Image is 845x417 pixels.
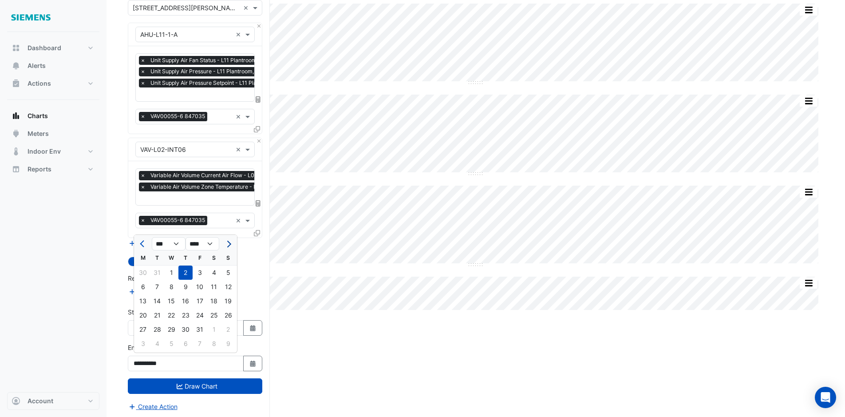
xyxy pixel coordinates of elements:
[800,4,817,16] button: More Options
[136,294,150,308] div: Monday, January 13, 2025
[28,111,48,120] span: Charts
[164,308,178,322] div: Wednesday, January 22, 2025
[148,79,286,87] span: Unit Supply Air Pressure Setpoint - L11 Plantroom, All
[207,308,221,322] div: 25
[150,280,164,294] div: 7
[164,308,178,322] div: 22
[800,95,817,107] button: More Options
[128,238,182,249] button: Add Equipment
[256,138,262,144] button: Close
[207,337,221,351] div: 8
[164,294,178,308] div: 15
[236,216,243,225] span: Clear
[207,308,221,322] div: Saturday, January 25, 2025
[164,266,178,280] div: 1
[148,216,207,225] span: VAV00055-6 847035
[178,294,193,308] div: 16
[815,387,836,408] div: Open Intercom Messenger
[139,216,147,225] span: ×
[249,360,257,367] fa-icon: Select Date
[221,337,235,351] div: 9
[178,337,193,351] div: Thursday, February 6, 2025
[193,280,207,294] div: 10
[12,111,20,120] app-icon: Charts
[193,280,207,294] div: Friday, January 10, 2025
[136,266,150,280] div: Monday, December 30, 2024
[178,308,193,322] div: Thursday, January 23, 2025
[193,308,207,322] div: Friday, January 24, 2025
[136,280,150,294] div: 6
[136,251,150,265] div: M
[136,308,150,322] div: 20
[136,308,150,322] div: Monday, January 20, 2025
[148,171,278,180] span: Variable Air Volume Current Air Flow - L02, INT06
[12,79,20,88] app-icon: Actions
[221,337,235,351] div: Sunday, February 9, 2025
[193,266,207,280] div: Friday, January 3, 2025
[178,322,193,337] div: 30
[236,112,243,121] span: Clear
[150,280,164,294] div: Tuesday, January 7, 2025
[7,392,99,410] button: Account
[152,237,186,250] select: Select month
[207,322,221,337] div: Saturday, February 1, 2025
[148,183,284,191] span: Variable Air Volume Zone Temperature - L02, INT06
[7,160,99,178] button: Reports
[164,322,178,337] div: 29
[28,79,51,88] span: Actions
[221,322,235,337] div: 2
[164,294,178,308] div: Wednesday, January 15, 2025
[800,187,817,198] button: More Options
[136,322,150,337] div: Monday, January 27, 2025
[139,112,147,121] span: ×
[7,57,99,75] button: Alerts
[221,294,235,308] div: 19
[12,44,20,52] app-icon: Dashboard
[221,266,235,280] div: Sunday, January 5, 2025
[7,39,99,57] button: Dashboard
[800,278,817,289] button: More Options
[254,95,262,103] span: Choose Function
[150,322,164,337] div: 28
[164,322,178,337] div: Wednesday, January 29, 2025
[207,251,221,265] div: S
[221,322,235,337] div: Sunday, February 2, 2025
[128,286,194,297] button: Add Reference Line
[136,322,150,337] div: 27
[236,145,243,154] span: Clear
[186,237,219,250] select: Select year
[207,294,221,308] div: 18
[150,294,164,308] div: Tuesday, January 14, 2025
[164,280,178,294] div: 8
[178,266,193,280] div: Thursday, January 2, 2025
[136,280,150,294] div: Monday, January 6, 2025
[150,308,164,322] div: Tuesday, January 21, 2025
[221,280,235,294] div: Sunday, January 12, 2025
[221,308,235,322] div: Sunday, January 26, 2025
[150,266,164,280] div: 31
[193,322,207,337] div: 31
[148,112,207,121] span: VAV00055-6 847035
[207,294,221,308] div: Saturday, January 18, 2025
[139,183,147,191] span: ×
[150,266,164,280] div: Tuesday, December 31, 2024
[28,165,51,174] span: Reports
[164,266,178,280] div: Wednesday, January 1, 2025
[128,343,154,352] label: End Date
[193,308,207,322] div: 24
[150,337,164,351] div: Tuesday, February 4, 2025
[178,294,193,308] div: Thursday, January 16, 2025
[236,30,243,39] span: Clear
[193,337,207,351] div: Friday, February 7, 2025
[136,337,150,351] div: Monday, February 3, 2025
[136,294,150,308] div: 13
[12,61,20,70] app-icon: Alerts
[178,337,193,351] div: 6
[128,307,158,317] label: Start Date
[7,75,99,92] button: Actions
[136,337,150,351] div: 3
[164,251,178,265] div: W
[178,308,193,322] div: 23
[193,337,207,351] div: 7
[28,147,61,156] span: Indoor Env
